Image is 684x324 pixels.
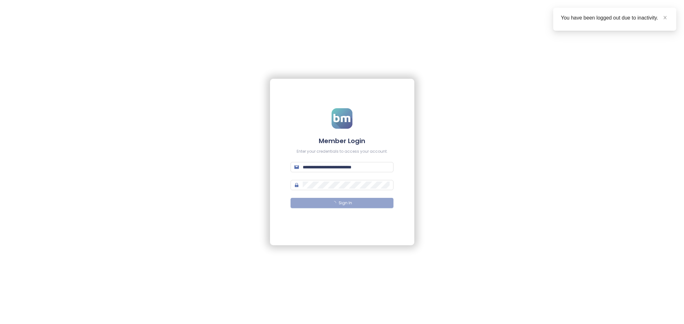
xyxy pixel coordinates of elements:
span: close [663,15,667,20]
span: Sign In [339,200,352,206]
div: Enter your credentials to access your account. [291,149,393,155]
span: mail [294,165,299,169]
div: You have been logged out due to inactivity. [561,14,669,22]
span: loading [332,200,336,205]
span: lock [294,183,299,187]
img: logo [332,108,352,129]
button: Sign In [291,198,393,208]
h4: Member Login [291,136,393,145]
